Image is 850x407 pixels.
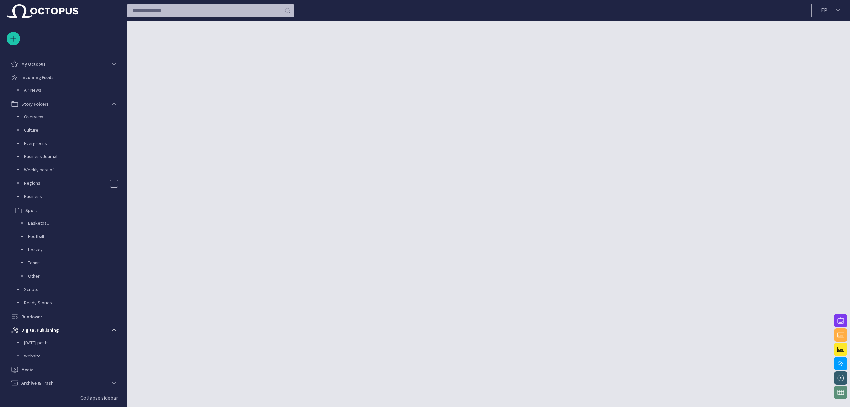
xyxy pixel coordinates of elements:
p: Evergreens [24,140,121,147]
div: [DATE] posts [11,337,121,350]
p: Overview [24,113,121,120]
div: Other [15,270,121,283]
p: Digital Publishing [21,327,59,333]
div: Culture [11,124,121,137]
div: Hockey [15,244,121,257]
p: Weekly best of [24,166,121,173]
p: Tennis [28,259,121,266]
div: Website [11,350,121,363]
p: Media [21,366,34,373]
p: Archive & Trash [21,380,54,386]
button: EP [816,4,846,16]
p: Website [24,353,121,359]
div: Scripts [11,283,121,297]
p: Football [28,233,121,240]
p: Regions [24,180,110,186]
p: Other [28,273,121,279]
p: Business Journal [24,153,121,160]
p: Hockey [28,246,121,253]
img: Octopus News Room [7,4,78,18]
p: Culture [24,127,121,133]
p: Rundowns [21,313,43,320]
button: Collapse sidebar [7,391,121,404]
div: Media [7,363,121,376]
ul: main menu [7,57,121,391]
p: Sport [25,207,37,214]
div: Overview [11,111,121,124]
p: E P [821,6,827,14]
p: Incoming Feeds [21,74,54,81]
div: Business [11,190,121,204]
div: Basketball [15,217,121,230]
p: My Octopus [21,61,46,67]
div: AP News [11,84,121,97]
p: [DATE] posts [24,339,121,346]
p: Scripts [24,286,121,293]
p: AP News [24,87,121,93]
p: Business [24,193,121,200]
div: Business Journal [11,151,121,164]
p: Basketball [28,220,121,226]
p: Ready Stories [24,299,121,306]
div: Evergreens [11,137,121,151]
p: Story Folders [21,101,49,107]
div: Tennis [15,257,121,270]
div: Weekly best of [11,164,121,177]
div: Football [15,230,121,244]
div: Ready Stories [11,297,121,310]
p: Collapse sidebar [80,394,118,402]
div: Regions [11,177,121,190]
